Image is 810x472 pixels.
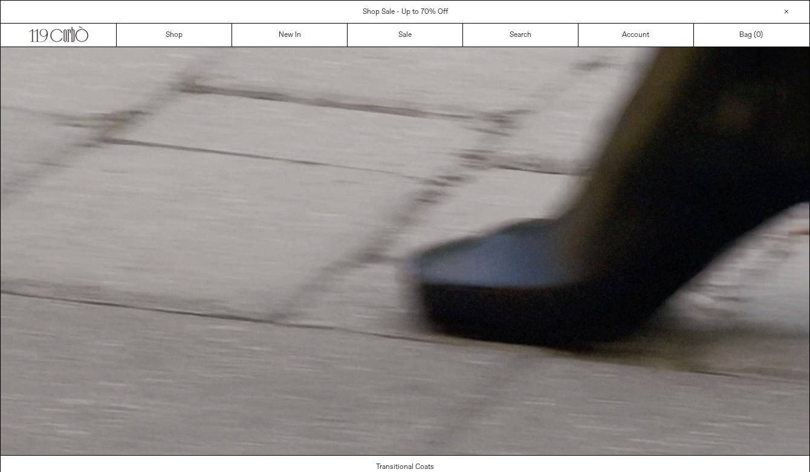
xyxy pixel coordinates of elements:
[117,24,232,47] a: Shop
[756,30,763,40] span: )
[756,30,760,40] span: 0
[232,24,348,47] a: New In
[1,448,809,458] a: Your browser does not support the video tag.
[363,7,448,17] a: Shop Sale - Up to 70% Off
[578,24,694,47] a: Account
[463,24,578,47] a: Search
[348,24,463,47] a: Sale
[1,47,809,455] video: Your browser does not support the video tag.
[694,24,809,47] a: Bag ()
